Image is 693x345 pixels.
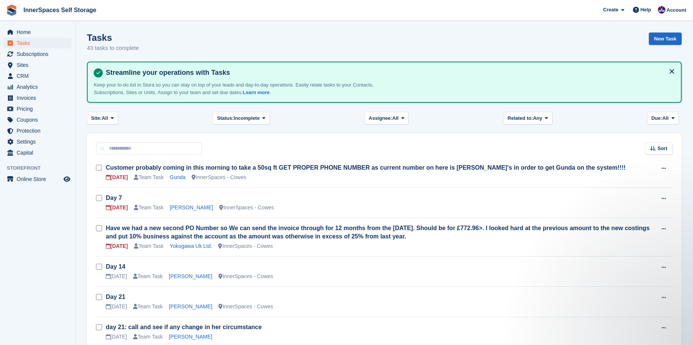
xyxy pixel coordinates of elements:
a: menu [4,136,71,147]
span: All [392,114,399,122]
img: stora-icon-8386f47178a22dfd0bd8f6a31ec36ba5ce8667c1dd55bd0f319d3a0aa187defe.svg [6,5,17,16]
span: All [662,114,669,122]
a: Day 14 [106,263,125,270]
a: day 21: call and see if any change in her circumstance [106,324,262,330]
div: [DATE] [106,204,128,212]
div: [DATE] [106,333,127,341]
div: InnerSpaces - Cowes [218,303,273,311]
h1: Tasks [87,32,139,43]
a: New Task [649,32,682,45]
a: [PERSON_NAME] [169,303,212,309]
a: [PERSON_NAME] [169,334,212,340]
div: Team Task [134,204,164,212]
div: [DATE] [106,173,128,181]
a: menu [4,38,71,48]
a: menu [4,82,71,92]
span: Pricing [17,104,62,114]
a: Day 7 [106,195,122,201]
span: Storefront [7,164,75,172]
button: Related to: Any [503,112,552,124]
button: Status: Incomplete [213,112,269,124]
a: menu [4,104,71,114]
a: menu [4,71,71,81]
span: Capital [17,147,62,158]
a: menu [4,27,71,37]
a: Have we had a new second PO Number so We can send the invoice through for 12 months from the [DAT... [106,225,650,240]
a: Gunda [170,174,186,180]
p: 43 tasks to complete [87,44,139,53]
p: Keep your to-do list in Stora so you can stay on top of your leads and day-to-day operations. Eas... [94,81,377,96]
a: Yokogawa Uk Ltd. [170,243,212,249]
a: Learn more [243,90,270,95]
span: Settings [17,136,62,147]
a: menu [4,60,71,70]
div: Team Task [133,333,163,341]
span: Assignee: [369,114,392,122]
span: Incomplete [234,114,260,122]
span: All [102,114,108,122]
span: Create [603,6,618,14]
div: Team Task [134,242,164,250]
a: menu [4,114,71,125]
h4: Streamline your operations with Tasks [103,68,675,77]
span: Sites [17,60,62,70]
a: [PERSON_NAME] [170,204,213,210]
a: [PERSON_NAME] [169,273,212,279]
div: Team Task [133,272,163,280]
div: InnerSpaces - Cowes [218,242,273,250]
div: [DATE] [106,242,128,250]
div: InnerSpaces - Cowes [219,204,274,212]
span: Subscriptions [17,49,62,59]
span: Protection [17,125,62,136]
div: InnerSpaces - Cowes [192,173,246,181]
button: Assignee: All [365,112,409,124]
span: Coupons [17,114,62,125]
span: CRM [17,71,62,81]
a: menu [4,174,71,184]
button: Site: All [87,112,118,124]
span: Sort [657,145,667,152]
a: menu [4,93,71,103]
span: Due: [651,114,662,122]
span: Analytics [17,82,62,92]
div: InnerSpaces - Cowes [218,272,273,280]
img: Paul Allo [658,6,665,14]
div: [DATE] [106,303,127,311]
a: InnerSpaces Self Storage [20,4,99,16]
a: menu [4,125,71,136]
span: Site: [91,114,102,122]
div: Team Task [133,303,163,311]
a: menu [4,49,71,59]
a: Customer probably coming in this morning to take a 50sq ft GET PROPER PHONE NUMBER as current num... [106,164,626,171]
span: Related to: [507,114,533,122]
span: Any [533,114,542,122]
div: [DATE] [106,272,127,280]
div: Team Task [134,173,164,181]
span: Tasks [17,38,62,48]
a: Preview store [62,175,71,184]
span: Account [667,6,686,14]
a: menu [4,147,71,158]
span: Invoices [17,93,62,103]
a: Day 21 [106,294,125,300]
span: Status: [217,114,234,122]
span: Help [640,6,651,14]
button: Due: All [647,112,679,124]
span: Online Store [17,174,62,184]
span: Home [17,27,62,37]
